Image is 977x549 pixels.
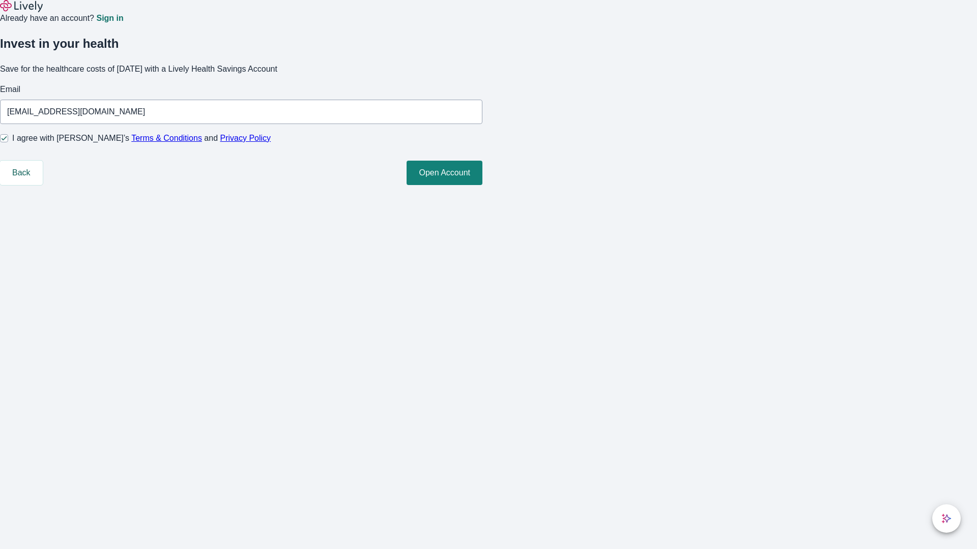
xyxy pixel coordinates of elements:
button: chat [932,504,961,533]
a: Privacy Policy [220,134,271,142]
span: I agree with [PERSON_NAME]’s and [12,132,271,144]
svg: Lively AI Assistant [941,513,952,524]
a: Sign in [96,14,123,22]
a: Terms & Conditions [131,134,202,142]
button: Open Account [407,161,482,185]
